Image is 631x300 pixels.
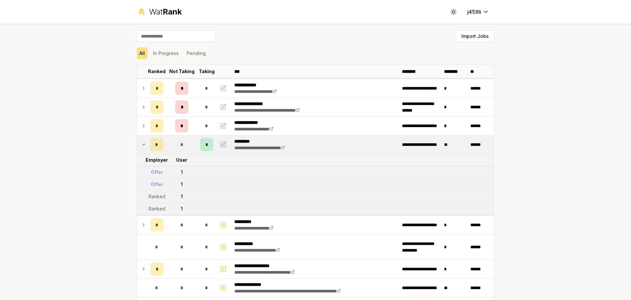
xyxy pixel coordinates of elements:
[181,193,183,200] div: 1
[181,205,183,212] div: 1
[169,68,195,75] p: Not Taking
[137,47,148,59] button: All
[456,30,494,42] button: Import Jobs
[462,6,494,18] button: j459li
[467,8,481,16] span: j459li
[181,169,183,176] div: 1
[166,154,198,166] td: User
[148,68,166,75] p: Ranked
[149,7,182,17] div: Wat
[181,181,183,188] div: 1
[149,205,165,212] div: Ranked
[148,154,166,166] td: Employer
[163,7,182,16] span: Rank
[150,47,181,59] button: In Progress
[137,7,182,17] a: WatRank
[149,193,165,200] div: Ranked
[184,47,208,59] button: Pending
[199,68,215,75] p: Taking
[151,169,163,176] div: Offer
[151,181,163,188] div: Offer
